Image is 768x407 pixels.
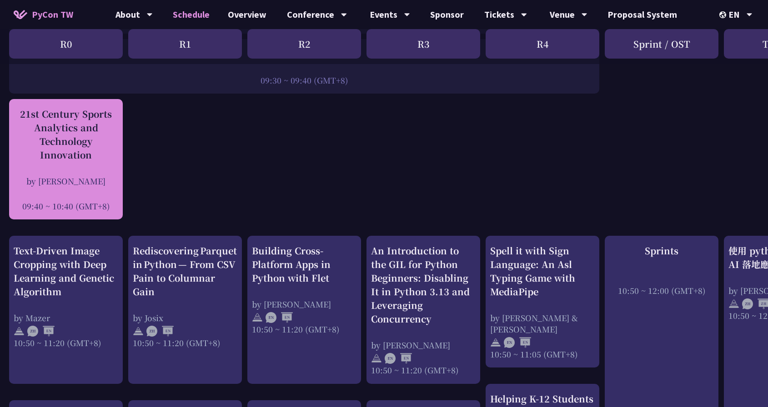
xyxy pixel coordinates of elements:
div: 21st Century Sports Analytics and Technology Innovation [14,107,118,162]
div: 09:40 ~ 10:40 (GMT+8) [14,200,118,212]
a: Text-Driven Image Cropping with Deep Learning and Genetic Algorithm by Mazer 10:50 ~ 11:20 (GMT+8) [14,244,118,376]
div: R4 [486,29,599,59]
img: ENEN.5a408d1.svg [266,312,293,323]
div: 10:50 ~ 11:05 (GMT+8) [490,348,595,360]
div: Sprints [609,244,714,258]
img: svg+xml;base64,PHN2ZyB4bWxucz0iaHR0cDovL3d3dy53My5vcmcvMjAwMC9zdmciIHdpZHRoPSIyNCIgaGVpZ2h0PSIyNC... [252,312,263,323]
div: 10:50 ~ 11:20 (GMT+8) [371,364,476,376]
div: 10:50 ~ 11:20 (GMT+8) [252,323,356,335]
img: ENEN.5a408d1.svg [504,337,531,348]
div: Spell it with Sign Language: An Asl Typing Game with MediaPipe [490,244,595,298]
img: Home icon of PyCon TW 2025 [14,10,27,19]
img: svg+xml;base64,PHN2ZyB4bWxucz0iaHR0cDovL3d3dy53My5vcmcvMjAwMC9zdmciIHdpZHRoPSIyNCIgaGVpZ2h0PSIyNC... [14,326,25,337]
div: 10:50 ~ 11:20 (GMT+8) [14,337,118,348]
div: by [PERSON_NAME] [371,339,476,351]
div: Sprint / OST [605,29,718,59]
img: Locale Icon [719,11,728,18]
div: Rediscovering Parquet in Python — From CSV Pain to Columnar Gain [133,244,237,298]
a: An Introduction to the GIL for Python Beginners: Disabling It in Python 3.13 and Leveraging Concu... [371,244,476,376]
div: R2 [247,29,361,59]
img: svg+xml;base64,PHN2ZyB4bWxucz0iaHR0cDovL3d3dy53My5vcmcvMjAwMC9zdmciIHdpZHRoPSIyNCIgaGVpZ2h0PSIyNC... [728,298,739,309]
span: PyCon TW [32,8,73,21]
div: by [PERSON_NAME] [252,298,356,310]
div: Building Cross-Platform Apps in Python with Flet [252,244,356,285]
a: PyCon TW [5,3,82,26]
img: svg+xml;base64,PHN2ZyB4bWxucz0iaHR0cDovL3d3dy53My5vcmcvMjAwMC9zdmciIHdpZHRoPSIyNCIgaGVpZ2h0PSIyNC... [490,337,501,348]
img: svg+xml;base64,PHN2ZyB4bWxucz0iaHR0cDovL3d3dy53My5vcmcvMjAwMC9zdmciIHdpZHRoPSIyNCIgaGVpZ2h0PSIyNC... [133,326,144,337]
a: Rediscovering Parquet in Python — From CSV Pain to Columnar Gain by Josix 10:50 ~ 11:20 (GMT+8) [133,244,237,376]
a: 21st Century Sports Analytics and Technology Innovation by [PERSON_NAME] 09:40 ~ 10:40 (GMT+8) [14,107,118,212]
img: ZHEN.371966e.svg [146,326,174,337]
a: Building Cross-Platform Apps in Python with Flet by [PERSON_NAME] 10:50 ~ 11:20 (GMT+8) [252,244,356,376]
div: 09:30 ~ 09:40 (GMT+8) [14,74,595,86]
div: Text-Driven Image Cropping with Deep Learning and Genetic Algorithm [14,244,118,298]
a: Spell it with Sign Language: An Asl Typing Game with MediaPipe by [PERSON_NAME] & [PERSON_NAME] 1... [490,244,595,360]
div: 10:50 ~ 12:00 (GMT+8) [609,285,714,296]
div: by [PERSON_NAME] [14,175,118,187]
div: by Josix [133,312,237,323]
img: svg+xml;base64,PHN2ZyB4bWxucz0iaHR0cDovL3d3dy53My5vcmcvMjAwMC9zdmciIHdpZHRoPSIyNCIgaGVpZ2h0PSIyNC... [371,353,382,364]
div: 10:50 ~ 11:20 (GMT+8) [133,337,237,348]
img: ZHEN.371966e.svg [27,326,55,337]
img: ENEN.5a408d1.svg [385,353,412,364]
div: An Introduction to the GIL for Python Beginners: Disabling It in Python 3.13 and Leveraging Concu... [371,244,476,326]
div: by [PERSON_NAME] & [PERSON_NAME] [490,312,595,335]
div: R1 [128,29,242,59]
div: R3 [366,29,480,59]
div: by Mazer [14,312,118,323]
div: R0 [9,29,123,59]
